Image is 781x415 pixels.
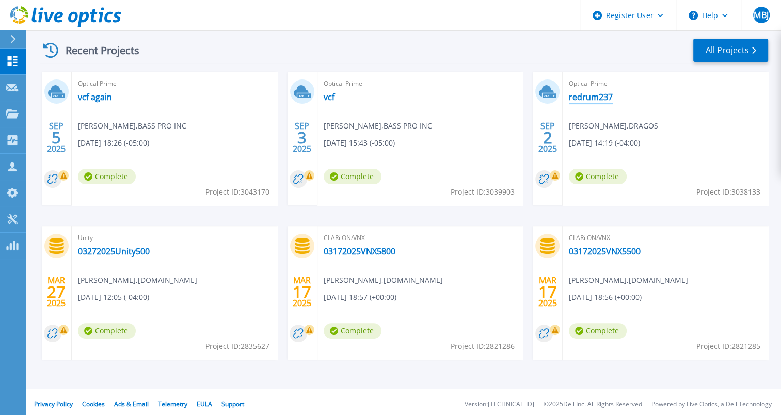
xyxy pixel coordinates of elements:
[324,246,395,257] a: 03172025VNX5800
[78,246,150,257] a: 03272025Unity500
[40,38,153,63] div: Recent Projects
[324,169,381,184] span: Complete
[538,288,557,296] span: 17
[693,39,768,62] a: All Projects
[34,400,73,408] a: Privacy Policy
[324,275,443,286] span: [PERSON_NAME] , [DOMAIN_NAME]
[52,133,61,142] span: 5
[569,120,658,132] span: [PERSON_NAME] , DRAGOS
[78,78,271,89] span: Optical Prime
[324,323,381,339] span: Complete
[78,292,149,303] span: [DATE] 12:05 (-04:00)
[538,273,557,311] div: MAR 2025
[451,341,515,352] span: Project ID: 2821286
[78,137,149,149] span: [DATE] 18:26 (-05:00)
[569,292,642,303] span: [DATE] 18:56 (+00:00)
[78,92,112,102] a: vcf again
[292,119,312,156] div: SEP 2025
[696,341,760,352] span: Project ID: 2821285
[569,137,640,149] span: [DATE] 14:19 (-04:00)
[46,273,66,311] div: MAR 2025
[78,232,271,244] span: Unity
[78,275,197,286] span: [PERSON_NAME] , [DOMAIN_NAME]
[324,292,396,303] span: [DATE] 18:57 (+00:00)
[293,288,311,296] span: 17
[197,400,212,408] a: EULA
[114,400,149,408] a: Ads & Email
[221,400,244,408] a: Support
[569,246,641,257] a: 03172025VNX5500
[569,323,627,339] span: Complete
[324,120,432,132] span: [PERSON_NAME] , BASS PRO INC
[292,273,312,311] div: MAR 2025
[78,169,136,184] span: Complete
[569,275,688,286] span: [PERSON_NAME] , [DOMAIN_NAME]
[324,78,517,89] span: Optical Prime
[47,288,66,296] span: 27
[78,120,186,132] span: [PERSON_NAME] , BASS PRO INC
[465,401,534,408] li: Version: [TECHNICAL_ID]
[78,323,136,339] span: Complete
[324,232,517,244] span: CLARiiON/VNX
[205,186,269,198] span: Project ID: 3043170
[651,401,772,408] li: Powered by Live Optics, a Dell Technology
[451,186,515,198] span: Project ID: 3039903
[158,400,187,408] a: Telemetry
[297,133,307,142] span: 3
[754,11,768,19] span: MBJ
[324,92,334,102] a: vcf
[696,186,760,198] span: Project ID: 3038133
[569,78,762,89] span: Optical Prime
[538,119,557,156] div: SEP 2025
[205,341,269,352] span: Project ID: 2835627
[569,92,613,102] a: redrum237
[543,133,552,142] span: 2
[569,232,762,244] span: CLARiiON/VNX
[324,137,395,149] span: [DATE] 15:43 (-05:00)
[46,119,66,156] div: SEP 2025
[82,400,105,408] a: Cookies
[569,169,627,184] span: Complete
[544,401,642,408] li: © 2025 Dell Inc. All Rights Reserved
